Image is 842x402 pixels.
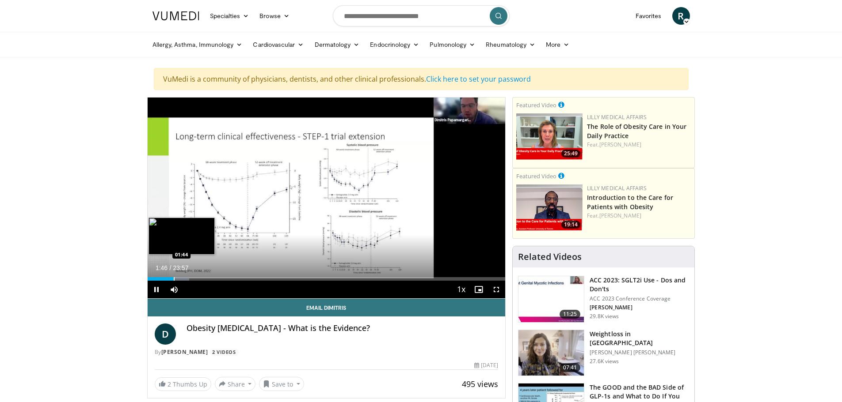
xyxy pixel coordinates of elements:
img: VuMedi Logo [152,11,199,20]
button: Share [215,377,256,391]
span: 25:49 [561,150,580,158]
input: Search topics, interventions [333,5,510,26]
button: Save to [259,377,304,391]
span: 07:41 [560,363,581,372]
a: Browse [254,7,295,25]
div: [DATE] [474,361,498,369]
button: Pause [148,281,165,298]
img: image.jpeg [149,218,215,255]
div: Feat. [587,141,691,149]
a: Introduction to the Care for Patients with Obesity [587,193,673,211]
p: ACC 2023 Conference Coverage [590,295,689,302]
a: 25:49 [516,113,583,160]
span: 2 [168,380,171,388]
span: 1:46 [156,264,168,271]
a: [PERSON_NAME] [599,212,641,219]
a: Rheumatology [480,36,541,53]
a: Click here to set your password [426,74,531,84]
img: acc2e291-ced4-4dd5-b17b-d06994da28f3.png.150x105_q85_crop-smart_upscale.png [516,184,583,231]
a: D [155,323,176,345]
img: e1208b6b-349f-4914-9dd7-f97803bdbf1d.png.150x105_q85_crop-smart_upscale.png [516,113,583,160]
a: Endocrinology [365,36,424,53]
a: R [672,7,690,25]
h4: Obesity [MEDICAL_DATA] - What is the Evidence? [187,323,499,333]
small: Featured Video [516,101,556,109]
p: 29.8K views [590,313,619,320]
a: 11:25 ACC 2023: SGLT2i Use - Dos and Don'ts ACC 2023 Conference Coverage [PERSON_NAME] 29.8K views [518,276,689,323]
a: Favorites [630,7,667,25]
a: 2 Thumbs Up [155,377,211,391]
button: Mute [165,281,183,298]
p: [PERSON_NAME] [PERSON_NAME] [590,349,689,356]
a: 19:14 [516,184,583,231]
a: More [541,36,575,53]
a: 07:41 Weightloss in [GEOGRAPHIC_DATA] [PERSON_NAME] [PERSON_NAME] 27.6K views [518,330,689,376]
a: Email Dimitris [148,299,506,316]
video-js: Video Player [148,98,506,299]
div: By [155,348,499,356]
h3: ACC 2023: SGLT2i Use - Dos and Don'ts [590,276,689,293]
a: Dermatology [309,36,365,53]
a: [PERSON_NAME] [599,141,641,148]
a: Allergy, Asthma, Immunology [147,36,248,53]
span: 11:25 [560,310,581,319]
div: VuMedi is a community of physicians, dentists, and other clinical professionals. [154,68,689,90]
p: 27.6K views [590,358,619,365]
div: Feat. [587,212,691,220]
button: Fullscreen [488,281,505,298]
p: [PERSON_NAME] [590,304,689,311]
div: Progress Bar [148,277,506,281]
span: 495 views [462,379,498,389]
a: The Role of Obesity Care in Your Daily Practice [587,122,686,140]
button: Enable picture-in-picture mode [470,281,488,298]
a: Lilly Medical Affairs [587,184,647,192]
a: Specialties [205,7,255,25]
span: / [170,264,171,271]
span: 19:14 [561,221,580,229]
img: 9983fed1-7565-45be-8934-aef1103ce6e2.150x105_q85_crop-smart_upscale.jpg [518,330,584,376]
h4: Related Videos [518,252,582,262]
img: 9258cdf1-0fbf-450b-845f-99397d12d24a.150x105_q85_crop-smart_upscale.jpg [518,276,584,322]
h3: Weightloss in [GEOGRAPHIC_DATA] [590,330,689,347]
a: Pulmonology [424,36,480,53]
a: Cardiovascular [248,36,309,53]
span: 23:57 [173,264,188,271]
button: Playback Rate [452,281,470,298]
small: Featured Video [516,172,556,180]
a: [PERSON_NAME] [161,348,208,356]
a: 2 Videos [210,349,239,356]
a: Lilly Medical Affairs [587,113,647,121]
